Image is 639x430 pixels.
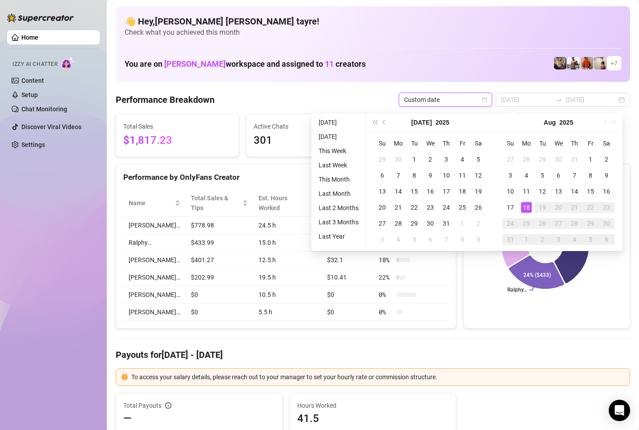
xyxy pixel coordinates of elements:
td: 2025-09-06 [599,231,615,247]
div: 21 [569,202,580,213]
div: 7 [393,170,404,181]
td: 2025-07-02 [422,151,438,167]
button: Last year (Control + left) [370,114,380,131]
th: Mo [518,135,534,151]
div: 20 [377,202,388,213]
td: 2025-07-20 [374,199,390,215]
div: 17 [505,202,516,213]
div: 14 [569,186,580,197]
td: 12.5 h [253,252,322,269]
div: 19 [537,202,548,213]
div: 28 [569,218,580,229]
td: 2025-08-31 [502,231,518,247]
td: $401.27 [186,252,253,269]
div: 18 [521,202,532,213]
td: 2025-08-22 [582,199,599,215]
img: Justin [581,57,593,69]
li: [DATE] [315,131,362,142]
div: 1 [521,234,532,245]
span: Custom date [404,93,487,106]
div: To access your salary details, please reach out to your manager to set your hourly rate or commis... [131,372,624,382]
td: 2025-08-25 [518,215,534,231]
td: 2025-07-30 [550,151,566,167]
li: Last 2 Months [315,203,362,213]
td: [PERSON_NAME]… [123,304,186,321]
span: $1,817.23 [123,132,231,149]
img: logo-BBDzfeDw.svg [7,13,74,22]
span: 0 % [379,290,393,300]
td: 2025-08-09 [599,167,615,183]
td: 2025-08-15 [582,183,599,199]
div: 23 [425,202,436,213]
div: 5 [537,170,548,181]
div: 16 [425,186,436,197]
text: Ralphy… [507,287,527,293]
div: 13 [377,186,388,197]
div: 9 [425,170,436,181]
div: 15 [585,186,596,197]
div: 7 [441,234,452,245]
div: 30 [553,154,564,165]
td: 2025-08-08 [582,167,599,183]
span: Hours Worked [297,401,449,410]
div: 3 [505,170,516,181]
td: 2025-07-07 [390,167,406,183]
td: 2025-08-21 [566,199,582,215]
td: 2025-09-03 [550,231,566,247]
span: exclamation-circle [121,374,128,380]
td: 2025-07-10 [438,167,454,183]
td: 2025-08-09 [470,231,486,247]
span: Name [129,198,173,208]
div: 12 [473,170,484,181]
button: Previous month (PageUp) [380,114,389,131]
div: 9 [601,170,612,181]
span: 22 % [379,272,393,282]
div: 27 [505,154,516,165]
div: 9 [473,234,484,245]
img: George [554,57,566,69]
td: 2025-06-30 [390,151,406,167]
td: 15.0 h [253,234,322,252]
td: 2025-07-05 [470,151,486,167]
td: 2025-07-24 [438,199,454,215]
div: 8 [585,170,596,181]
div: 5 [409,234,420,245]
div: 23 [601,202,612,213]
div: 5 [473,154,484,165]
div: 17 [441,186,452,197]
div: 29 [377,154,388,165]
td: 2025-08-08 [454,231,470,247]
div: 31 [569,154,580,165]
td: 2025-08-23 [599,199,615,215]
div: 26 [537,218,548,229]
th: Sa [470,135,486,151]
td: 2025-07-29 [406,215,422,231]
td: 24.5 h [253,217,322,234]
div: 21 [393,202,404,213]
th: We [422,135,438,151]
td: 2025-07-16 [422,183,438,199]
div: 4 [457,154,468,165]
td: 2025-08-03 [374,231,390,247]
li: Last Week [315,160,362,170]
div: 25 [521,218,532,229]
span: info-circle [165,402,171,409]
td: 2025-07-06 [374,167,390,183]
td: 2025-07-30 [422,215,438,231]
td: 2025-08-20 [550,199,566,215]
div: Open Intercom Messenger [609,400,630,421]
td: 5.5 h [253,304,322,321]
th: Su [374,135,390,151]
div: 1 [457,218,468,229]
th: Tu [534,135,550,151]
li: This Week [315,146,362,156]
td: 2025-08-14 [566,183,582,199]
td: 2025-08-06 [550,167,566,183]
span: calendar [482,97,487,102]
td: 2025-07-11 [454,167,470,183]
div: 31 [505,234,516,245]
td: 2025-07-03 [438,151,454,167]
span: 0 % [379,307,393,317]
td: 2025-07-08 [406,167,422,183]
td: 10.5 h [253,286,322,304]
